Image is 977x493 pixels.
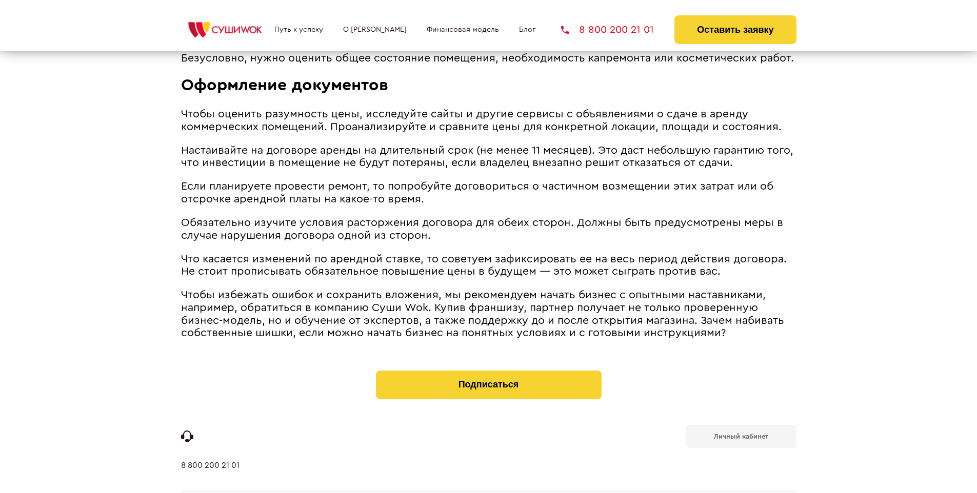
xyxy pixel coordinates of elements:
[343,26,407,34] a: О [PERSON_NAME]
[376,371,602,399] button: Подписаться
[579,25,654,35] span: 8 800 200 21 01
[181,53,794,64] span: Безусловно, нужно оценить общее состояние помещения, необходимость капремонта или косметических р...
[686,425,796,448] a: Личный кабинет
[181,145,793,169] span: Настаивайте на договоре аренды на длительный срок (не менее 11 месяцев). Это даст небольшую гаран...
[181,77,388,93] span: Оформление документов
[181,217,783,241] span: Обязательно изучите условия расторжения договора для обеих сторон. Должны быть предусмотрены меры...
[181,290,784,338] span: Чтобы избежать ошибок и сохранить вложения, мы рекомендуем начать бизнес с опытными наставниками,...
[561,25,654,35] a: 8 800 200 21 01
[714,433,768,440] b: Личный кабинет
[181,461,240,491] a: 8 800 200 21 01
[181,181,773,204] span: Если планируете провести ремонт, то попробуйте договориться о частичном возмещении этих затрат ил...
[674,15,796,44] button: Оставить заявку
[274,26,323,34] a: Путь к успеху
[181,109,782,132] span: Чтобы оценить разумность цены, исследуйте сайты и другие сервисы с объявлениями о сдаче в аренду ...
[519,26,535,34] a: Блог
[427,26,499,34] a: Финансовая модель
[181,254,787,277] span: Что касается изменений по арендной ставке, то советуем зафиксировать ее на весь период действия д...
